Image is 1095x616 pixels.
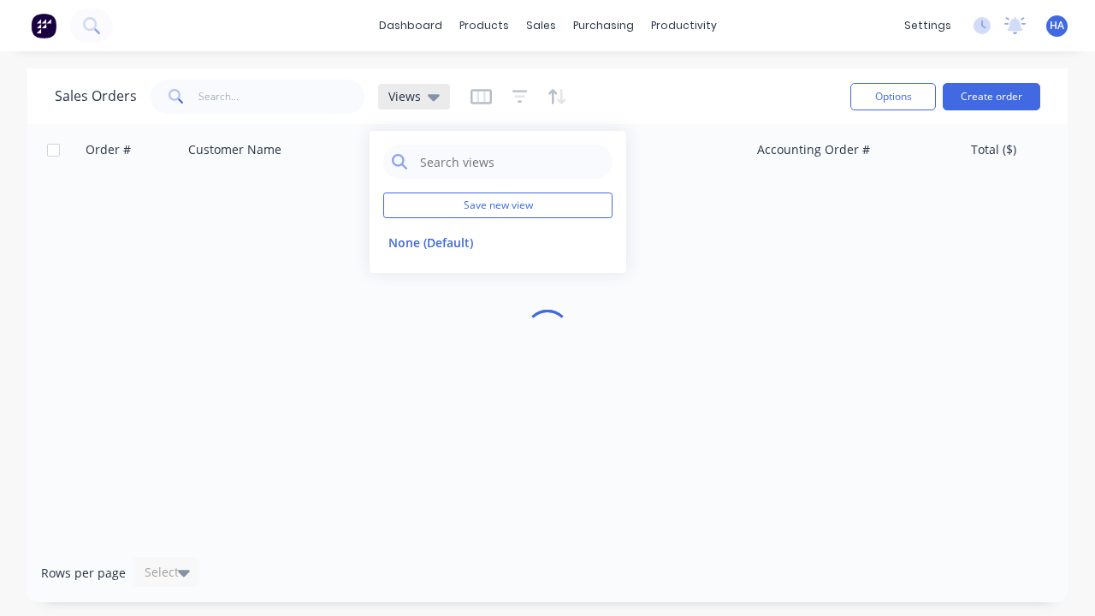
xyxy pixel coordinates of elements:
[943,83,1040,110] button: Create order
[188,141,281,158] div: Customer Name
[41,565,126,582] span: Rows per page
[383,233,578,252] button: None (Default)
[388,87,421,105] span: Views
[565,13,642,38] div: purchasing
[757,141,870,158] div: Accounting Order #
[518,13,565,38] div: sales
[971,141,1016,158] div: Total ($)
[850,83,936,110] button: Options
[1050,18,1064,33] span: HA
[451,13,518,38] div: products
[896,13,960,38] div: settings
[642,13,725,38] div: productivity
[86,141,131,158] div: Order #
[370,13,451,38] a: dashboard
[198,80,365,114] input: Search...
[383,192,613,218] button: Save new view
[55,88,137,104] h1: Sales Orders
[418,145,604,179] input: Search views
[145,564,189,581] div: Select...
[31,13,56,38] img: Factory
